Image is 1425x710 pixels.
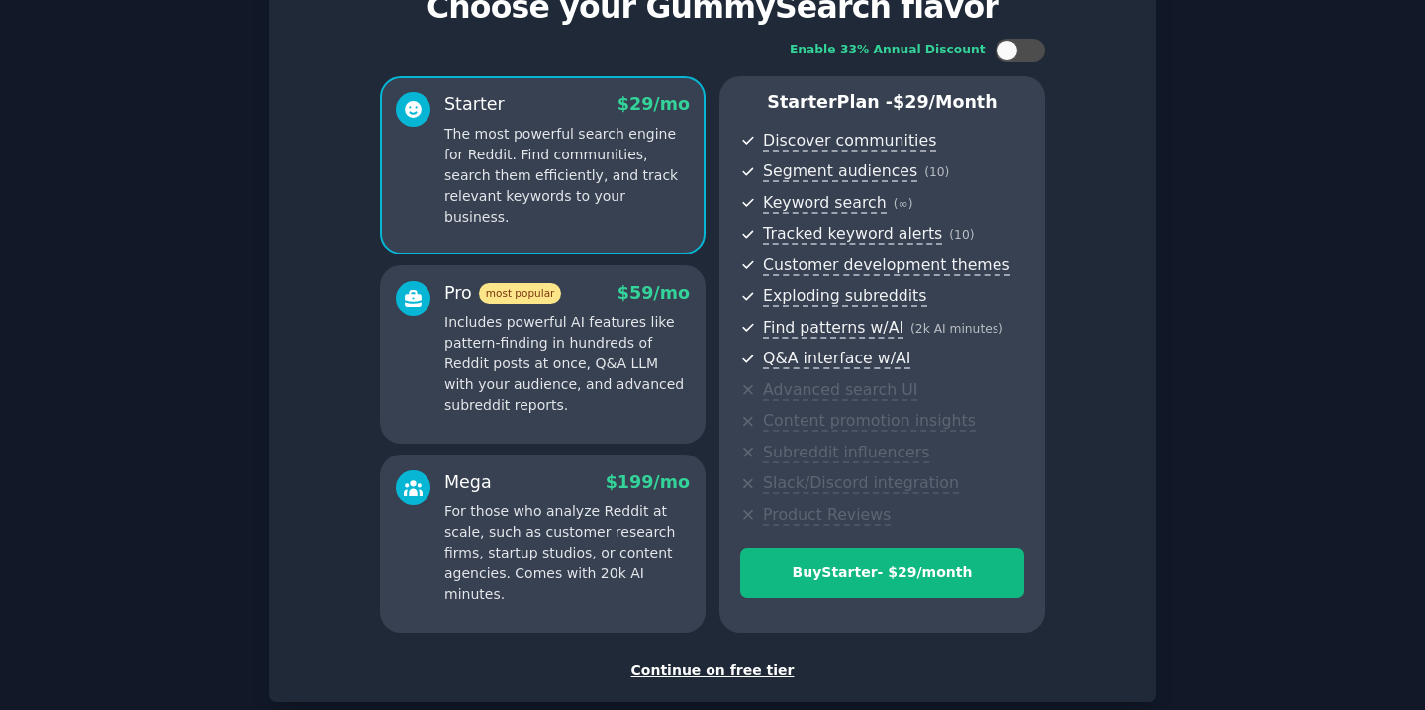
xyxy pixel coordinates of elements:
[444,281,561,306] div: Pro
[444,124,690,228] p: The most powerful search engine for Reddit. Find communities, search them efficiently, and track ...
[924,165,949,179] span: ( 10 )
[763,318,903,339] span: Find patterns w/AI
[763,473,959,494] span: Slack/Discord integration
[740,548,1024,598] button: BuyStarter- $29/month
[444,470,492,495] div: Mega
[763,443,929,463] span: Subreddit influencers
[763,380,917,401] span: Advanced search UI
[763,349,910,369] span: Q&A interface w/AI
[606,472,690,492] span: $ 199 /mo
[949,228,974,242] span: ( 10 )
[790,42,986,59] div: Enable 33% Annual Discount
[763,505,891,526] span: Product Reviews
[444,312,690,416] p: Includes powerful AI features like pattern-finding in hundreds of Reddit posts at once, Q&A LLM w...
[763,161,917,182] span: Segment audiences
[444,501,690,605] p: For those who analyze Reddit at scale, such as customer research firms, startup studios, or conte...
[617,94,690,114] span: $ 29 /mo
[741,562,1023,583] div: Buy Starter - $ 29 /month
[894,197,913,211] span: ( ∞ )
[763,255,1010,276] span: Customer development themes
[290,660,1135,681] div: Continue on free tier
[740,90,1024,115] p: Starter Plan -
[893,92,997,112] span: $ 29 /month
[617,283,690,303] span: $ 59 /mo
[763,193,887,214] span: Keyword search
[763,411,976,432] span: Content promotion insights
[910,322,1003,336] span: ( 2k AI minutes )
[763,224,942,245] span: Tracked keyword alerts
[444,92,505,117] div: Starter
[479,283,562,304] span: most popular
[763,286,926,307] span: Exploding subreddits
[763,131,936,152] span: Discover communities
